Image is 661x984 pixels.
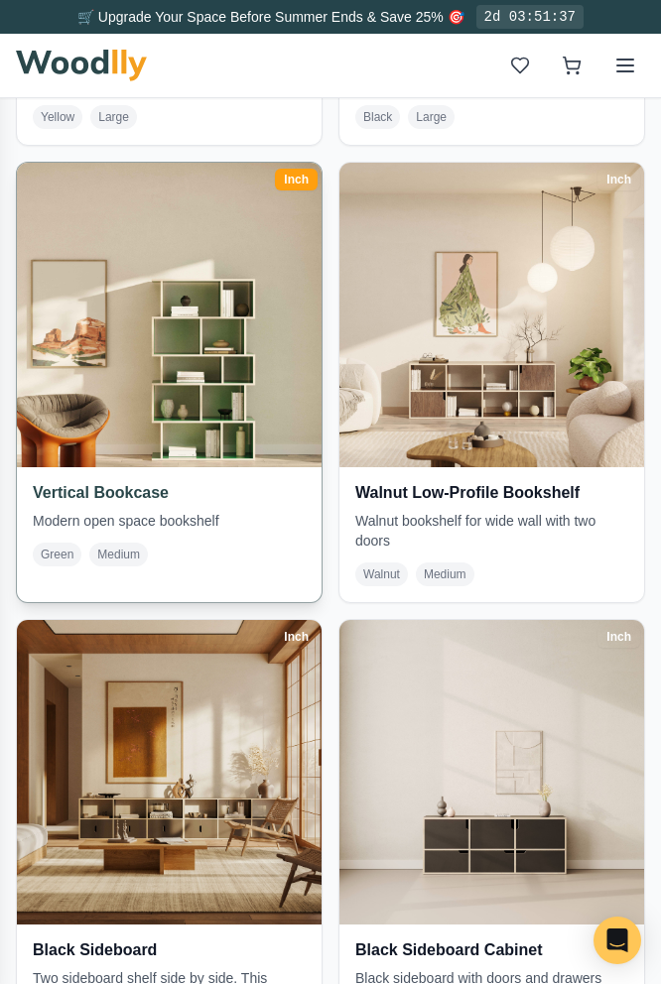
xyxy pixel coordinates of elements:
img: Black Sideboard Cabinet [339,620,644,924]
span: Large [90,105,137,129]
h3: Black Sideboard Cabinet [355,940,628,960]
div: Inch [275,169,318,190]
img: Woodlly [16,50,147,81]
p: Walnut bookshelf for wide wall with two doors [355,511,628,551]
div: Inch [275,626,318,648]
div: Inch [597,169,640,190]
span: Medium [416,562,474,586]
h3: Vertical Bookcase [33,483,306,503]
span: Walnut [355,562,408,586]
img: Vertical Bookcase [9,155,329,474]
div: Inch [597,626,640,648]
p: Modern open space bookshelf [33,511,306,531]
h3: Walnut Low-Profile Bookshelf [355,483,628,503]
div: 2d 03:51:37 [476,5,584,29]
span: Green [33,543,81,566]
img: Walnut Low-Profile Bookshelf [339,163,644,467]
span: Yellow [33,105,82,129]
div: Open Intercom Messenger [594,917,641,964]
span: 🛒 Upgrade Your Space Before Summer Ends & Save 25% 🎯 [77,9,464,25]
span: Black [355,105,400,129]
h3: Black Sideboard [33,940,306,960]
span: Medium [89,543,148,566]
span: Large [408,105,455,129]
img: Black Sideboard [17,620,322,924]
